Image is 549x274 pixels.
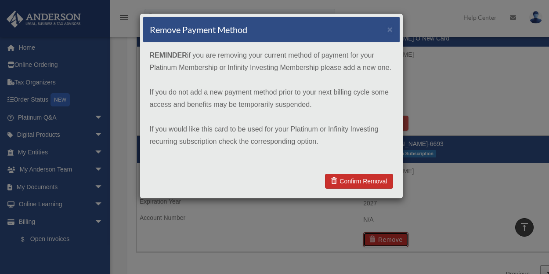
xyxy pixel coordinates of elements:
p: If you do not add a new payment method prior to your next billing cycle some access and benefits ... [150,86,393,111]
p: If you would like this card to be used for your Platinum or Infinity Investing recurring subscrip... [150,123,393,148]
strong: REMINDER [150,51,187,59]
h4: Remove Payment Method [150,23,247,36]
a: Confirm Removal [325,174,393,189]
div: if you are removing your current method of payment for your Platinum Membership or Infinity Inves... [143,43,400,167]
button: × [387,25,393,34]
